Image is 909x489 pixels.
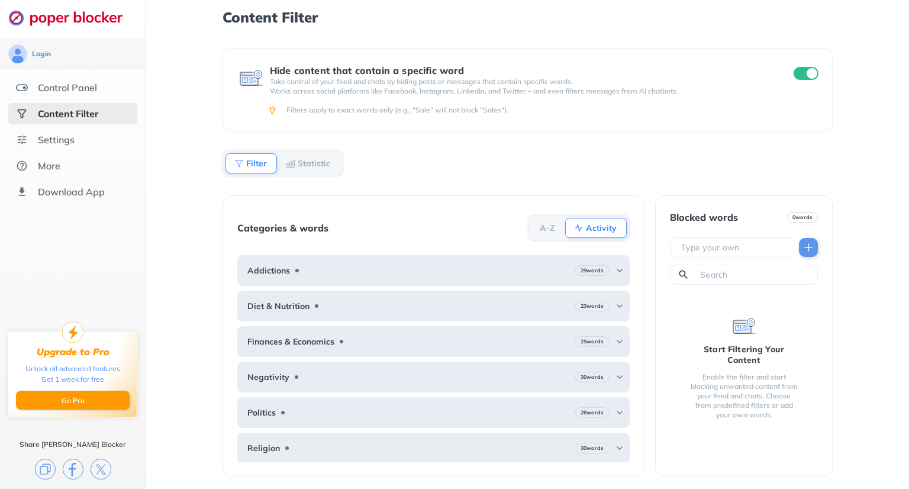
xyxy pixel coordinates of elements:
[16,391,130,410] button: Go Pro
[286,105,816,115] div: Filters apply to exact words only (e.g., "Sale" will not block "Sales").
[298,160,330,167] b: Statistic
[234,159,244,168] img: Filter
[8,9,136,26] img: logo-webpage.svg
[247,443,280,453] b: Religion
[581,444,604,452] b: 30 words
[581,302,604,310] b: 23 words
[680,242,789,253] input: Type your own
[670,212,738,223] div: Blocked words
[792,213,813,221] b: 0 words
[247,408,276,417] b: Politics
[32,49,51,59] div: Login
[20,440,126,449] div: Share [PERSON_NAME] Blocker
[38,160,60,172] div: More
[540,224,555,231] b: A-Z
[270,65,772,76] div: Hide content that contain a specific word
[586,224,617,231] b: Activity
[16,186,28,198] img: download-app.svg
[270,86,772,96] p: Works across social platforms like Facebook, Instagram, LinkedIn, and Twitter – and even filters ...
[16,82,28,94] img: features.svg
[37,346,109,358] div: Upgrade to Pro
[247,301,310,311] b: Diet & Nutrition
[38,108,98,120] div: Content Filter
[16,134,28,146] img: settings.svg
[286,159,295,168] img: Statistic
[38,186,105,198] div: Download App
[35,459,56,480] img: copy.svg
[581,408,604,417] b: 26 words
[38,82,97,94] div: Control Panel
[38,134,75,146] div: Settings
[581,373,604,381] b: 30 words
[699,269,813,281] input: Search
[41,374,104,385] div: Get 1 week for free
[247,337,334,346] b: Finances & Economics
[25,363,120,374] div: Unlock all advanced features
[16,160,28,172] img: about.svg
[223,9,833,25] h1: Content Filter
[689,344,799,365] div: Start Filtering Your Content
[246,160,267,167] b: Filter
[16,108,28,120] img: social-selected.svg
[581,337,604,346] b: 25 words
[247,266,290,275] b: Addictions
[62,321,83,343] img: upgrade-to-pro.svg
[581,266,604,275] b: 29 words
[63,459,83,480] img: facebook.svg
[689,372,799,420] div: Enable the filter and start blocking unwanted content from your feed and chats. Choose from prede...
[91,459,111,480] img: x.svg
[247,372,289,382] b: Negativity
[237,223,328,233] div: Categories & words
[8,44,27,63] img: avatar.svg
[270,77,772,86] p: Take control of your feed and chats by hiding posts or messages that contain specific words.
[574,223,584,233] img: Activity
